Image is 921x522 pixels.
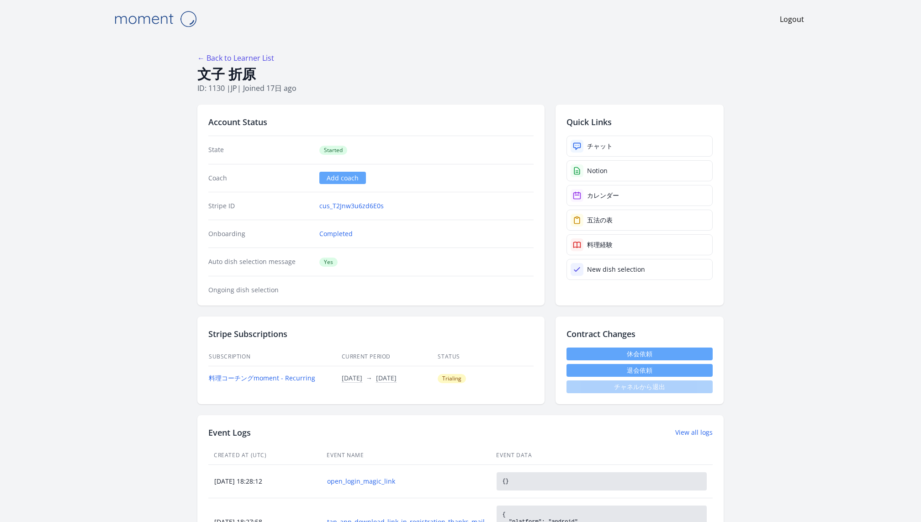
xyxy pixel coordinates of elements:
[675,428,713,437] a: View all logs
[209,477,321,486] div: [DATE] 18:28:12
[566,348,713,360] a: 休会依頼
[208,229,312,238] dt: Onboarding
[208,446,321,465] th: Created At (UTC)
[587,142,613,151] div: チャット
[208,201,312,211] dt: Stripe ID
[437,348,534,366] th: Status
[780,14,804,25] a: Logout
[587,240,613,249] div: 料理経験
[566,160,713,181] a: Notion
[110,7,201,31] img: Moment
[566,259,713,280] a: New dish selection
[197,53,274,63] a: ← Back to Learner List
[566,116,713,128] h2: Quick Links
[587,166,608,175] div: Notion
[341,348,438,366] th: Current Period
[319,172,366,184] a: Add coach
[208,426,251,439] h2: Event Logs
[319,201,384,211] a: cus_T2Jnw3u6zd6E0s
[319,146,347,155] span: Started
[208,174,312,183] dt: Coach
[342,374,362,383] button: [DATE]
[566,364,713,377] button: 退会依頼
[208,257,312,267] dt: Auto dish selection message
[587,265,645,274] div: New dish selection
[491,446,713,465] th: Event Data
[566,234,713,255] a: 料理経験
[208,145,312,155] dt: State
[566,185,713,206] a: カレンダー
[366,374,372,382] span: →
[566,210,713,231] a: 五法の表
[197,83,724,94] p: ID: 1130 | | Joined 17日 ago
[497,472,707,490] pre: {}
[231,83,237,93] span: jp
[587,216,613,225] div: 五法の表
[327,477,485,486] a: open_login_magic_link
[376,374,397,383] button: [DATE]
[208,116,534,128] h2: Account Status
[208,327,534,340] h2: Stripe Subscriptions
[566,327,713,340] h2: Contract Changes
[319,229,353,238] a: Completed
[208,348,341,366] th: Subscription
[587,191,619,200] div: カレンダー
[208,285,312,295] dt: Ongoing dish selection
[197,65,724,83] h1: 文子 折原
[209,374,315,382] a: 料理コーチングmoment - Recurring
[319,258,338,267] span: Yes
[566,136,713,157] a: チャット
[566,380,713,393] span: チャネルから退出
[438,374,466,383] span: Trialing
[321,446,491,465] th: Event Name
